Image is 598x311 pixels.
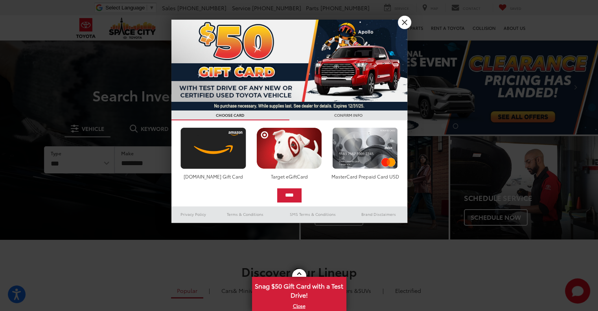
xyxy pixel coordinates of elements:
[171,210,215,219] a: Privacy Policy
[253,278,346,302] span: Snag $50 Gift Card with a Test Drive!
[254,173,324,180] div: Target eGiftCard
[289,110,407,120] h3: CONFIRM INFO
[215,210,275,219] a: Terms & Conditions
[171,20,407,110] img: 53411_top_152338.jpg
[330,127,400,169] img: mastercard.png
[178,127,248,169] img: amazoncard.png
[178,173,248,180] div: [DOMAIN_NAME] Gift Card
[276,210,350,219] a: SMS Terms & Conditions
[330,173,400,180] div: MasterCard Prepaid Card USD
[171,110,289,120] h3: CHOOSE CARD
[254,127,324,169] img: targetcard.png
[350,210,407,219] a: Brand Disclaimers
